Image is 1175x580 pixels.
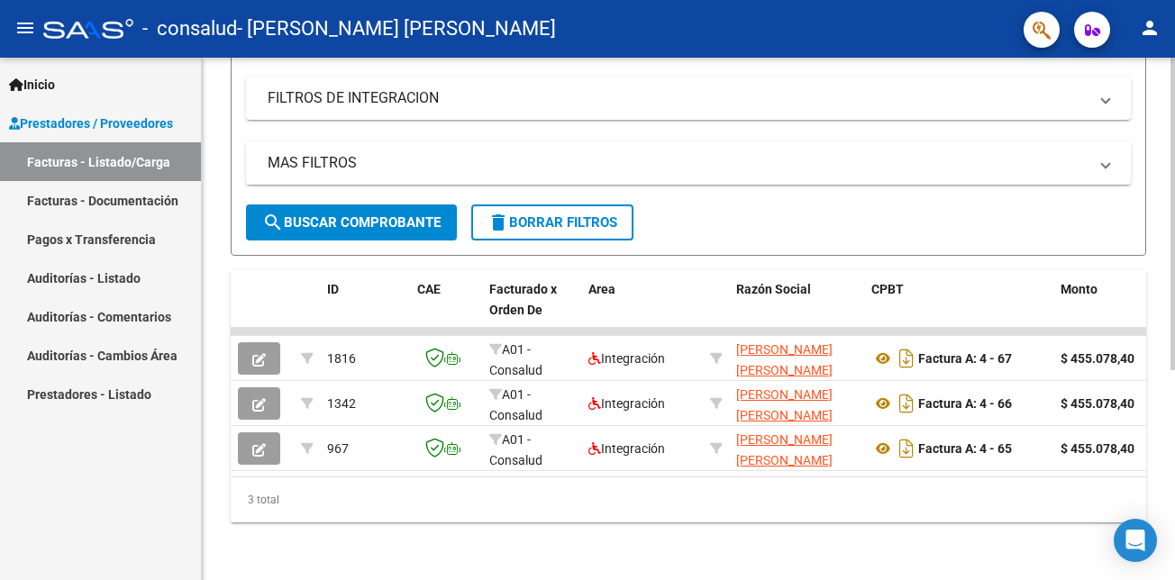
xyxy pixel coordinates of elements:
mat-panel-title: FILTROS DE INTEGRACION [268,88,1088,108]
span: Prestadores / Proveedores [9,113,173,133]
span: Monto [1061,282,1098,296]
span: Facturado x Orden De [489,282,557,317]
mat-expansion-panel-header: MAS FILTROS [246,141,1131,185]
div: Open Intercom Messenger [1114,519,1157,562]
div: 20140633322 [736,430,857,467]
span: CPBT [871,282,904,296]
i: Descargar documento [895,434,918,463]
span: A01 - Consalud [489,342,542,377]
datatable-header-cell: Area [581,270,703,349]
span: - consalud [142,9,237,49]
strong: Factura A: 4 - 66 [918,396,1012,411]
span: 1816 [327,351,356,366]
strong: Factura A: 4 - 67 [918,351,1012,366]
mat-icon: menu [14,17,36,39]
datatable-header-cell: CAE [410,270,482,349]
mat-icon: delete [487,212,509,233]
div: 20140633322 [736,385,857,422]
span: CAE [417,282,441,296]
strong: $ 455.078,40 [1061,396,1134,411]
datatable-header-cell: Facturado x Orden De [482,270,581,349]
span: Integración [588,396,665,411]
span: 1342 [327,396,356,411]
datatable-header-cell: Razón Social [729,270,864,349]
i: Descargar documento [895,389,918,418]
mat-panel-title: MAS FILTROS [268,153,1088,173]
span: Borrar Filtros [487,214,617,231]
strong: $ 455.078,40 [1061,351,1134,366]
mat-expansion-panel-header: FILTROS DE INTEGRACION [246,77,1131,120]
datatable-header-cell: CPBT [864,270,1053,349]
span: [PERSON_NAME] [PERSON_NAME] [736,432,833,467]
div: 20140633322 [736,340,857,377]
span: A01 - Consalud [489,432,542,467]
span: Area [588,282,615,296]
span: Inicio [9,75,55,95]
span: A01 - Consalud [489,387,542,422]
strong: Factura A: 4 - 65 [918,441,1012,456]
datatable-header-cell: Monto [1053,270,1161,349]
span: 967 [327,441,349,456]
button: Buscar Comprobante [246,204,457,240]
span: Integración [588,351,665,366]
span: [PERSON_NAME] [PERSON_NAME] [736,342,833,377]
span: - [PERSON_NAME] [PERSON_NAME] [237,9,556,49]
i: Descargar documento [895,344,918,373]
button: Borrar Filtros [471,204,633,240]
span: Buscar Comprobante [262,214,441,231]
strong: $ 455.078,40 [1061,441,1134,456]
div: 3 total [231,477,1146,522]
span: ID [327,282,339,296]
mat-icon: person [1139,17,1161,39]
span: Razón Social [736,282,811,296]
span: [PERSON_NAME] [PERSON_NAME] [736,387,833,422]
span: Integración [588,441,665,456]
datatable-header-cell: ID [320,270,410,349]
mat-icon: search [262,212,284,233]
